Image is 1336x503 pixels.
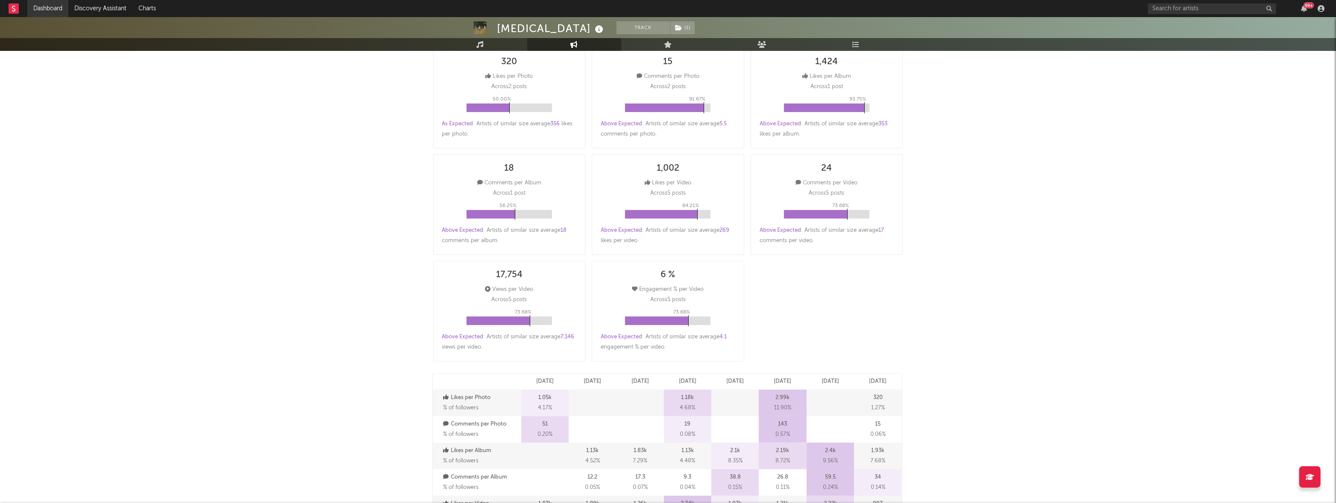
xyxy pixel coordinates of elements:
div: 17,754 [496,270,523,280]
span: % of followers [443,485,479,490]
div: 320 [501,57,517,67]
p: 73.68 % [832,201,849,211]
span: As Expected [442,121,473,127]
span: % of followers [443,405,479,411]
span: 0.14 % [871,482,885,493]
span: 11.90 % [774,403,791,413]
span: 7,146 [561,334,575,340]
p: [DATE] [726,376,744,387]
div: 1,424 [816,57,838,67]
p: [DATE] [869,376,887,387]
p: 26.8 [777,472,788,482]
p: 12.2 [587,472,597,482]
p: 1.83k [634,446,647,456]
span: 7.68 % [870,456,885,466]
span: ( 1 ) [670,21,695,34]
span: 4.1 [719,334,727,340]
p: 56.25 % [499,201,517,211]
p: 93.75 % [849,94,866,104]
div: : Artists of similar size average likes per album . [760,119,894,139]
div: Likes per Photo [485,71,533,82]
span: 4.17 % [538,403,552,413]
span: 0.04 % [680,482,695,493]
span: Above Expected [601,334,642,340]
span: 0.15 % [728,482,742,493]
p: 1.93k [871,446,884,456]
span: 17 [878,228,884,233]
span: Above Expected [760,121,801,127]
p: Across 1 post [493,188,526,198]
p: [DATE] [631,376,649,387]
p: Across 1 post [810,82,843,92]
p: Likes per Album [443,446,519,456]
p: 34 [875,472,881,482]
p: Across 5 posts [809,188,845,198]
p: [DATE] [536,376,554,387]
p: 2.1k [730,446,740,456]
p: 320 [873,393,883,403]
p: 2.99k [776,393,790,403]
span: 0.11 % [776,482,790,493]
span: 353 [878,121,887,127]
div: 6 % [661,270,675,280]
p: 17.3 [635,472,645,482]
div: : Artists of similar size average comments per album . [442,225,577,246]
span: 0.57 % [775,429,790,440]
span: 0.20 % [537,429,552,440]
span: 18 [561,228,567,233]
p: 2.19k [776,446,790,456]
div: Comments per Album [477,178,541,188]
div: 24 [822,163,832,174]
p: 1.13k [681,446,694,456]
span: 4.52 % [585,456,600,466]
span: % of followers [443,432,479,437]
p: 2.4k [825,446,836,456]
span: 8.35 % [728,456,743,466]
p: 59.5 [825,472,836,482]
span: 9.56 % [823,456,838,466]
p: 1.18k [681,393,694,403]
p: 1.13k [586,446,599,456]
p: 84.21 % [682,201,699,211]
span: 356 [551,121,560,127]
p: Comments per Album [443,472,519,482]
p: 1.05k [538,393,552,403]
div: Comments per Photo [637,71,699,82]
p: 19 [684,419,690,429]
p: Likes per Photo [443,393,519,403]
p: Across 2 posts [650,82,686,92]
span: Above Expected [601,228,642,233]
button: 99+ [1301,5,1307,12]
p: [DATE] [584,376,601,387]
p: [DATE] [679,376,696,387]
div: 15 [663,57,672,67]
button: (1) [670,21,695,34]
p: 143 [778,419,787,429]
p: 91.67 % [689,94,705,104]
div: 1,002 [657,163,679,174]
p: Across 5 posts [491,295,527,305]
p: 73.68 % [673,307,690,317]
p: [DATE] [774,376,792,387]
p: Across 5 posts [650,295,686,305]
div: Likes per Video [645,178,691,188]
span: 5.5 [719,121,727,127]
span: 1.27 % [871,403,885,413]
div: Comments per Video [796,178,858,188]
span: % of followers [443,458,479,464]
span: 0.06 % [870,429,886,440]
div: Likes per Album [802,71,851,82]
div: : Artists of similar size average likes per video . [601,225,735,246]
p: 73.68 % [515,307,531,317]
div: : Artists of similar size average comments per photo . [601,119,735,139]
div: 99 + [1304,2,1314,9]
span: 4.48 % [680,456,695,466]
p: 9.3 [684,472,691,482]
span: 8.72 % [775,456,790,466]
span: 0.05 % [585,482,600,493]
p: Comments per Photo [443,419,519,429]
div: Views per Video [485,284,533,295]
p: 15 [875,419,881,429]
p: 38.8 [730,472,741,482]
div: : Artists of similar size average views per video . [442,332,577,352]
